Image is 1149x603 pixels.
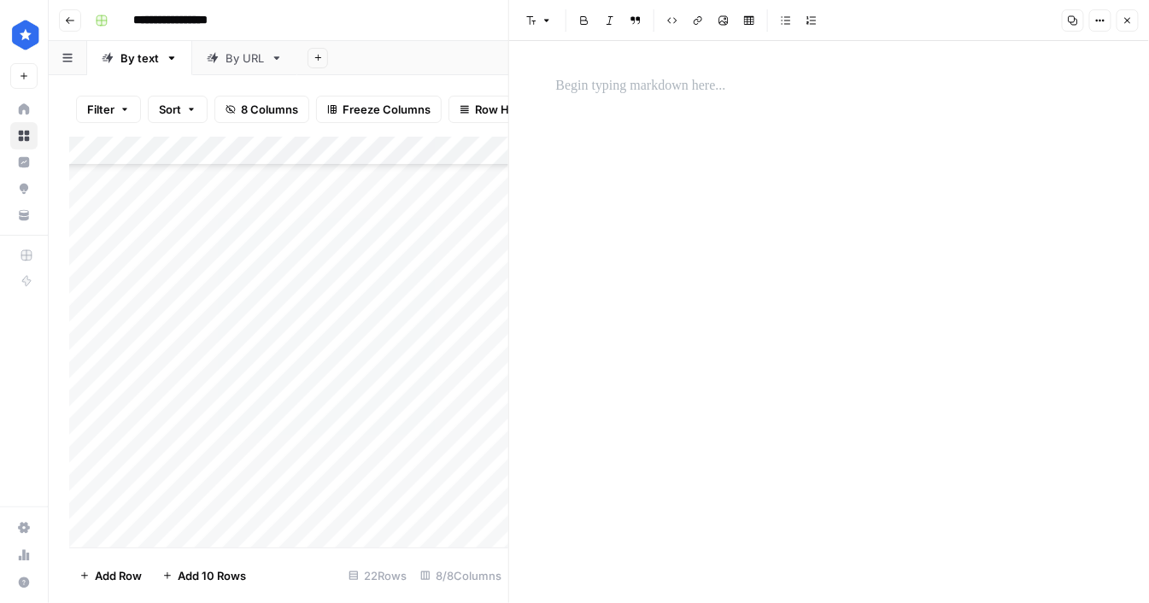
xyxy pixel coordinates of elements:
[342,562,413,589] div: 22 Rows
[10,122,38,149] a: Browse
[10,96,38,123] a: Home
[10,20,41,50] img: ConsumerAffairs Logo
[10,542,38,569] a: Usage
[87,41,192,75] a: By text
[178,567,246,584] span: Add 10 Rows
[120,50,159,67] div: By text
[152,562,256,589] button: Add 10 Rows
[226,50,264,67] div: By URL
[214,96,309,123] button: 8 Columns
[10,149,38,176] a: Insights
[159,101,181,118] span: Sort
[10,202,38,229] a: Your Data
[76,96,141,123] button: Filter
[192,41,297,75] a: By URL
[10,14,38,56] button: Workspace: ConsumerAffairs
[10,514,38,542] a: Settings
[343,101,431,118] span: Freeze Columns
[10,175,38,202] a: Opportunities
[148,96,208,123] button: Sort
[87,101,114,118] span: Filter
[69,562,152,589] button: Add Row
[10,569,38,596] button: Help + Support
[475,101,536,118] span: Row Height
[413,562,508,589] div: 8/8 Columns
[241,101,298,118] span: 8 Columns
[448,96,548,123] button: Row Height
[316,96,442,123] button: Freeze Columns
[95,567,142,584] span: Add Row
